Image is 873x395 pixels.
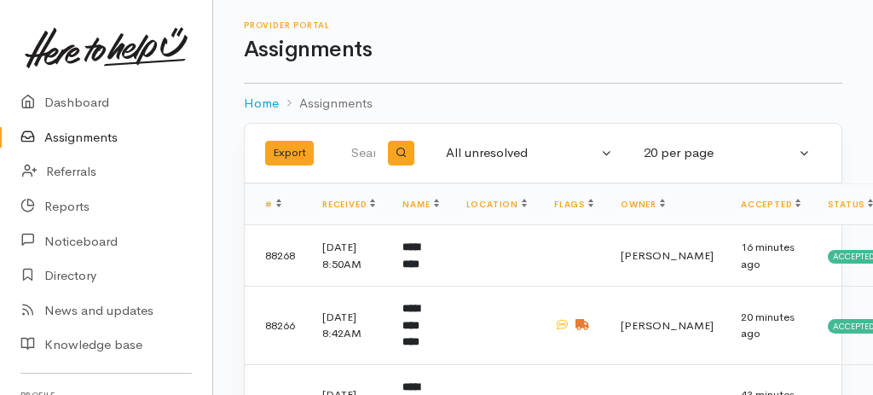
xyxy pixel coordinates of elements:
[245,287,309,365] td: 88266
[402,199,438,210] a: Name
[621,199,665,210] a: Owner
[466,199,527,210] a: Location
[309,225,389,287] td: [DATE] 8:50AM
[436,137,623,170] button: All unresolved
[265,199,281,210] a: #
[554,199,593,210] a: Flags
[265,141,314,166] button: Export
[245,225,309,287] td: 88268
[741,310,795,341] time: 20 minutes ago
[322,199,375,210] a: Received
[621,248,714,263] span: [PERSON_NAME]
[741,199,801,210] a: Accepted
[621,318,714,333] span: [PERSON_NAME]
[279,94,373,113] li: Assignments
[828,199,873,210] a: Status
[244,94,279,113] a: Home
[309,287,389,365] td: [DATE] 8:42AM
[644,143,795,163] div: 20 per page
[446,143,598,163] div: All unresolved
[244,20,842,30] h6: Provider Portal
[244,84,842,124] nav: breadcrumb
[633,137,821,170] button: 20 per page
[244,38,842,62] h1: Assignments
[350,133,379,174] input: Search
[741,240,795,271] time: 16 minutes ago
